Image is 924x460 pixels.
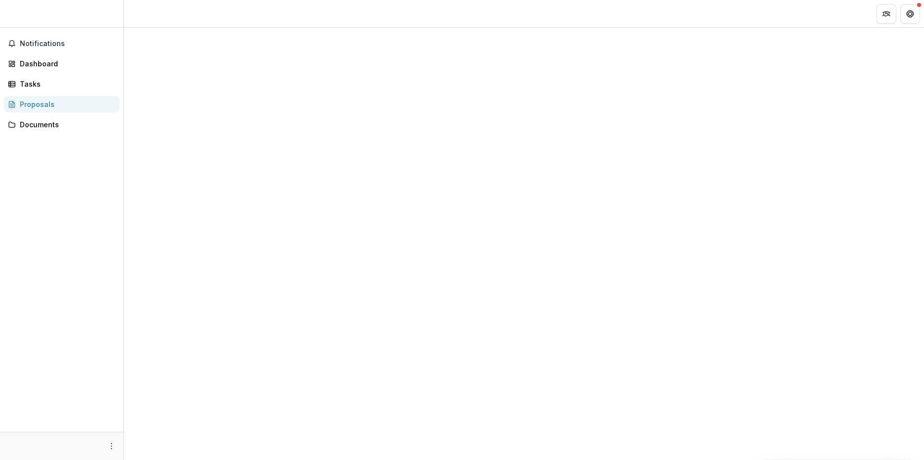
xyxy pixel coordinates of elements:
[4,116,119,133] a: Documents
[900,4,920,24] button: Get Help
[4,55,119,72] a: Dashboard
[20,79,111,89] div: Tasks
[4,96,119,112] a: Proposals
[4,76,119,92] a: Tasks
[20,40,115,48] span: Notifications
[20,58,111,69] div: Dashboard
[20,119,111,130] div: Documents
[4,36,119,51] button: Notifications
[20,99,111,109] div: Proposals
[106,440,117,452] button: More
[876,4,896,24] button: Partners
